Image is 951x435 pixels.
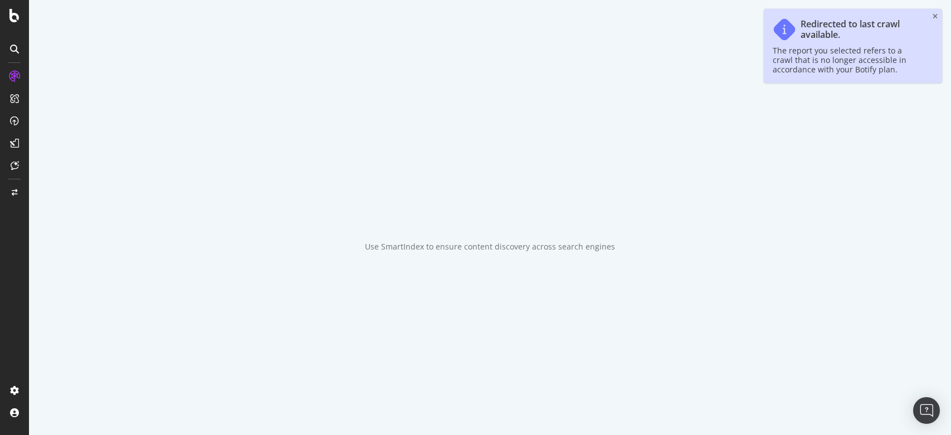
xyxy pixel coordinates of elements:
[450,183,530,223] div: animation
[913,397,940,424] div: Open Intercom Messenger
[773,46,922,74] div: The report you selected refers to a crawl that is no longer accessible in accordance with your Bo...
[801,19,922,40] div: Redirected to last crawl available.
[365,241,615,252] div: Use SmartIndex to ensure content discovery across search engines
[933,13,938,20] div: close toast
